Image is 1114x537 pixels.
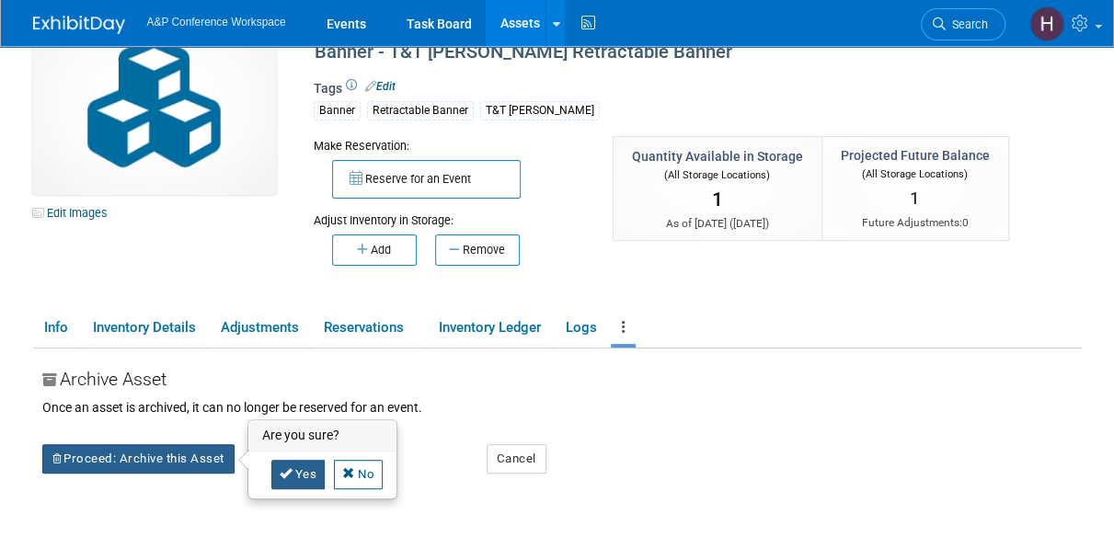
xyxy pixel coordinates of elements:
[249,421,396,451] h3: Are you sure?
[314,136,585,154] div: Make Reservation:
[42,398,1082,417] div: Once an asset is archived, it can no longer be reserved for an event.
[367,101,474,120] div: Retractable Banner
[271,460,326,489] a: Yes
[365,80,396,93] a: Edit
[428,312,551,344] a: Inventory Ledger
[82,312,206,344] a: Inventory Details
[921,8,1005,40] a: Search
[314,79,1004,132] div: Tags
[480,101,600,120] div: T&T [PERSON_NAME]
[555,312,607,344] a: Logs
[332,160,521,199] button: Reserve for an Event
[632,147,803,166] div: Quantity Available in Storage
[42,444,235,474] button: Proceed: Archive this Asset
[841,215,990,231] div: Future Adjustments:
[1029,6,1064,41] img: Hannah Siegel
[632,166,803,183] div: (All Storage Locations)
[435,234,520,266] button: Remove
[33,201,115,224] a: Edit Images
[314,199,585,229] div: Adjust Inventory in Storage:
[33,16,125,34] img: ExhibitDay
[334,460,383,489] a: No
[332,234,417,266] button: Add
[42,367,1082,398] div: Archive Asset
[712,189,723,211] span: 1
[632,216,803,232] div: As of [DATE] ( )
[33,11,276,195] img: Collateral-Icon-2.png
[147,16,286,29] span: A&P Conference Workspace
[210,312,309,344] a: Adjustments
[33,312,78,344] a: Info
[841,146,990,165] div: Projected Future Balance
[314,101,361,120] div: Banner
[733,217,765,230] span: [DATE]
[946,17,988,31] span: Search
[962,216,969,229] span: 0
[313,312,424,344] a: Reservations
[487,444,546,474] button: Cancel
[308,36,1004,69] div: Banner - T&T [PERSON_NAME] Retractable Banner
[910,188,920,209] span: 1
[841,165,990,182] div: (All Storage Locations)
